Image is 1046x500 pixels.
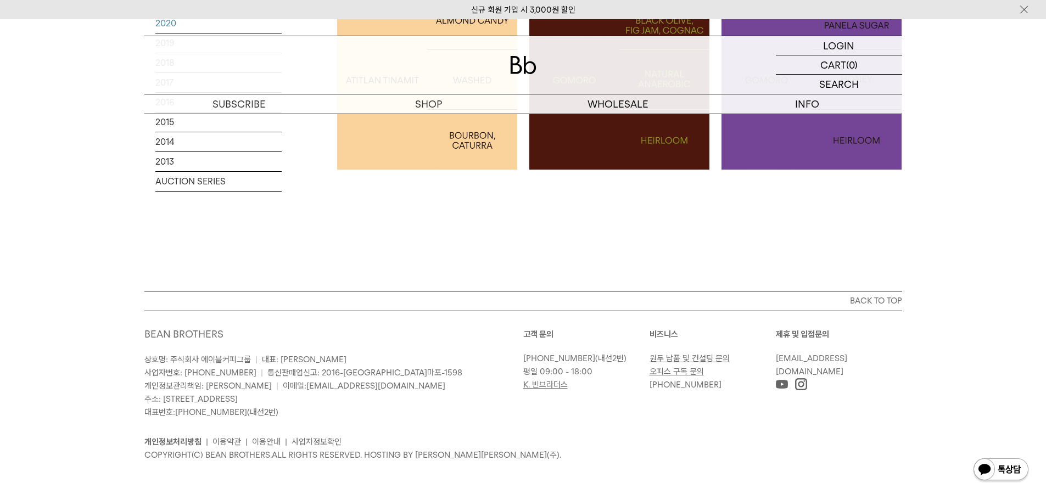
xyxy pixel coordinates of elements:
[650,328,776,341] p: 비즈니스
[846,55,858,74] p: (0)
[262,355,346,364] span: 대표: [PERSON_NAME]
[155,172,282,191] a: AUCTION SERIES
[155,152,282,171] a: 2013
[285,435,287,448] li: |
[252,437,281,447] a: 이용안내
[523,94,713,114] p: WHOLESALE
[245,435,248,448] li: |
[267,368,462,378] span: 통신판매업신고: 2016-[GEOGRAPHIC_DATA]마포-1598
[283,381,445,391] span: 이메일:
[713,94,902,114] p: INFO
[334,94,523,114] a: SHOP
[261,368,263,378] span: |
[820,55,846,74] p: CART
[144,394,238,404] span: 주소: [STREET_ADDRESS]
[306,381,445,391] a: [EMAIL_ADDRESS][DOMAIN_NAME]
[471,5,575,15] a: 신규 회원 가입 시 3,000원 할인
[144,448,902,462] p: COPYRIGHT(C) BEAN BROTHERS. ALL RIGHTS RESERVED. HOSTING BY [PERSON_NAME][PERSON_NAME](주).
[523,380,568,390] a: K. 빈브라더스
[155,132,282,151] a: 2014
[776,36,902,55] a: LOGIN
[523,353,595,363] a: [PHONE_NUMBER]
[175,407,247,417] a: [PHONE_NUMBER]
[819,75,859,94] p: SEARCH
[276,381,278,391] span: |
[972,457,1030,484] img: 카카오톡 채널 1:1 채팅 버튼
[650,367,704,377] a: 오피스 구독 문의
[206,435,208,448] li: |
[144,355,251,364] span: 상호명: 주식회사 에이블커피그룹
[255,355,258,364] span: |
[144,291,902,311] button: BACK TO TOP
[144,381,272,391] span: 개인정보관리책임: [PERSON_NAME]
[292,437,342,447] a: 사업자정보확인
[510,56,536,74] img: 로고
[144,407,278,417] span: 대표번호: (내선2번)
[823,36,854,55] p: LOGIN
[144,368,256,378] span: 사업자번호: [PHONE_NUMBER]
[776,353,847,377] a: [EMAIL_ADDRESS][DOMAIN_NAME]
[523,365,644,378] p: 평일 09:00 - 18:00
[155,113,282,132] a: 2015
[776,55,902,75] a: CART (0)
[776,328,902,341] p: 제휴 및 입점문의
[650,353,730,363] a: 원두 납품 및 컨설팅 문의
[650,380,721,390] a: [PHONE_NUMBER]
[144,437,202,447] a: 개인정보처리방침
[144,328,223,340] a: BEAN BROTHERS
[144,94,334,114] a: SUBSCRIBE
[212,437,241,447] a: 이용약관
[523,352,644,365] p: (내선2번)
[523,328,650,341] p: 고객 문의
